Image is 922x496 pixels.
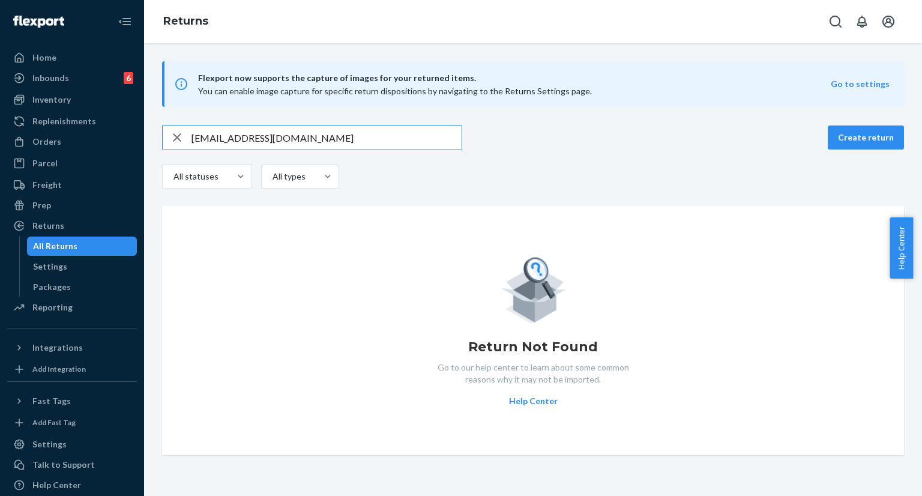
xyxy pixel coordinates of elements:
div: Integrations [32,342,83,354]
a: Prep [7,196,137,215]
img: Flexport logo [13,16,64,28]
div: Prep [32,199,51,211]
ol: breadcrumbs [154,4,218,39]
div: All types [273,171,304,183]
a: Settings [27,257,137,276]
div: Home [32,52,56,64]
a: Inventory [7,90,137,109]
div: Replenishments [32,115,96,127]
div: Inbounds [32,72,69,84]
h1: Return Not Found [468,337,598,357]
a: Inbounds6 [7,68,137,88]
div: Talk to Support [32,459,95,471]
button: Open Search Box [824,10,848,34]
div: Parcel [32,157,58,169]
a: Returns [163,14,208,28]
span: You can enable image capture for specific return dispositions by navigating to the Returns Settin... [198,86,592,96]
button: Open account menu [876,10,900,34]
button: Close Navigation [113,10,137,34]
span: Flexport now supports the capture of images for your returned items. [198,71,831,85]
div: 6 [124,72,133,84]
div: Inventory [32,94,71,106]
a: Reporting [7,298,137,317]
a: Freight [7,175,137,195]
p: Go to our help center to learn about some common reasons why it may not be imported. [428,361,638,386]
a: Orders [7,132,137,151]
div: Reporting [32,301,73,313]
div: Add Fast Tag [32,417,76,428]
div: Returns [32,220,64,232]
a: Settings [7,435,137,454]
div: Packages [33,281,71,293]
div: Freight [32,179,62,191]
button: Integrations [7,338,137,357]
button: Fast Tags [7,392,137,411]
img: Empty list [501,254,566,323]
div: Add Integration [32,364,86,374]
button: Create return [828,126,904,150]
a: Add Fast Tag [7,416,137,430]
div: Settings [33,261,67,273]
div: Settings [32,438,67,450]
a: Talk to Support [7,455,137,474]
div: Orders [32,136,61,148]
button: Go to settings [831,78,890,90]
div: Help Center [32,479,81,491]
a: Home [7,48,137,67]
a: Returns [7,216,137,235]
input: Search returns by rma, id, tracking number [191,126,462,150]
button: Help Center [509,395,558,407]
button: Open notifications [850,10,874,34]
a: All Returns [27,237,137,256]
div: Fast Tags [32,395,71,407]
a: Add Integration [7,362,137,377]
a: Replenishments [7,112,137,131]
div: All statuses [173,171,217,183]
button: Help Center [890,217,913,279]
a: Parcel [7,154,137,173]
a: Packages [27,277,137,297]
div: All Returns [33,240,77,252]
a: Help Center [7,476,137,495]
